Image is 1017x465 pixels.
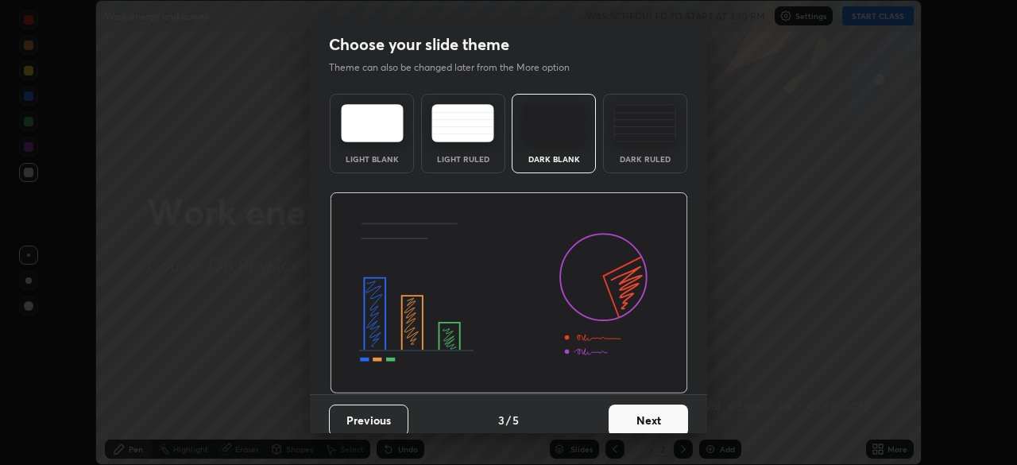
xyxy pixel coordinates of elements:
h4: 3 [498,412,505,428]
img: lightRuledTheme.5fabf969.svg [431,104,494,142]
h2: Choose your slide theme [329,34,509,55]
div: Dark Ruled [613,155,677,163]
button: Previous [329,405,408,436]
h4: / [506,412,511,428]
div: Light Blank [340,155,404,163]
img: darkThemeBanner.d06ce4a2.svg [330,192,688,394]
h4: 5 [512,412,519,428]
img: darkRuledTheme.de295e13.svg [613,104,676,142]
button: Next [609,405,688,436]
div: Dark Blank [522,155,586,163]
div: Light Ruled [431,155,495,163]
p: Theme can also be changed later from the More option [329,60,586,75]
img: lightTheme.e5ed3b09.svg [341,104,404,142]
img: darkTheme.f0cc69e5.svg [523,104,586,142]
